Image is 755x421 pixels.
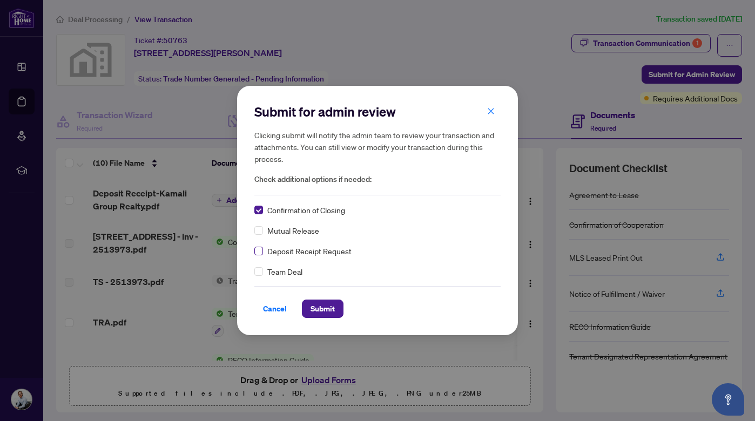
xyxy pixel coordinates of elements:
[487,107,495,115] span: close
[267,204,345,216] span: Confirmation of Closing
[311,300,335,317] span: Submit
[267,245,352,257] span: Deposit Receipt Request
[267,266,302,277] span: Team Deal
[263,300,287,317] span: Cancel
[254,300,295,318] button: Cancel
[267,225,319,236] span: Mutual Release
[254,129,501,165] h5: Clicking submit will notify the admin team to review your transaction and attachments. You can st...
[254,103,501,120] h2: Submit for admin review
[712,383,744,416] button: Open asap
[302,300,343,318] button: Submit
[254,173,501,186] span: Check additional options if needed:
